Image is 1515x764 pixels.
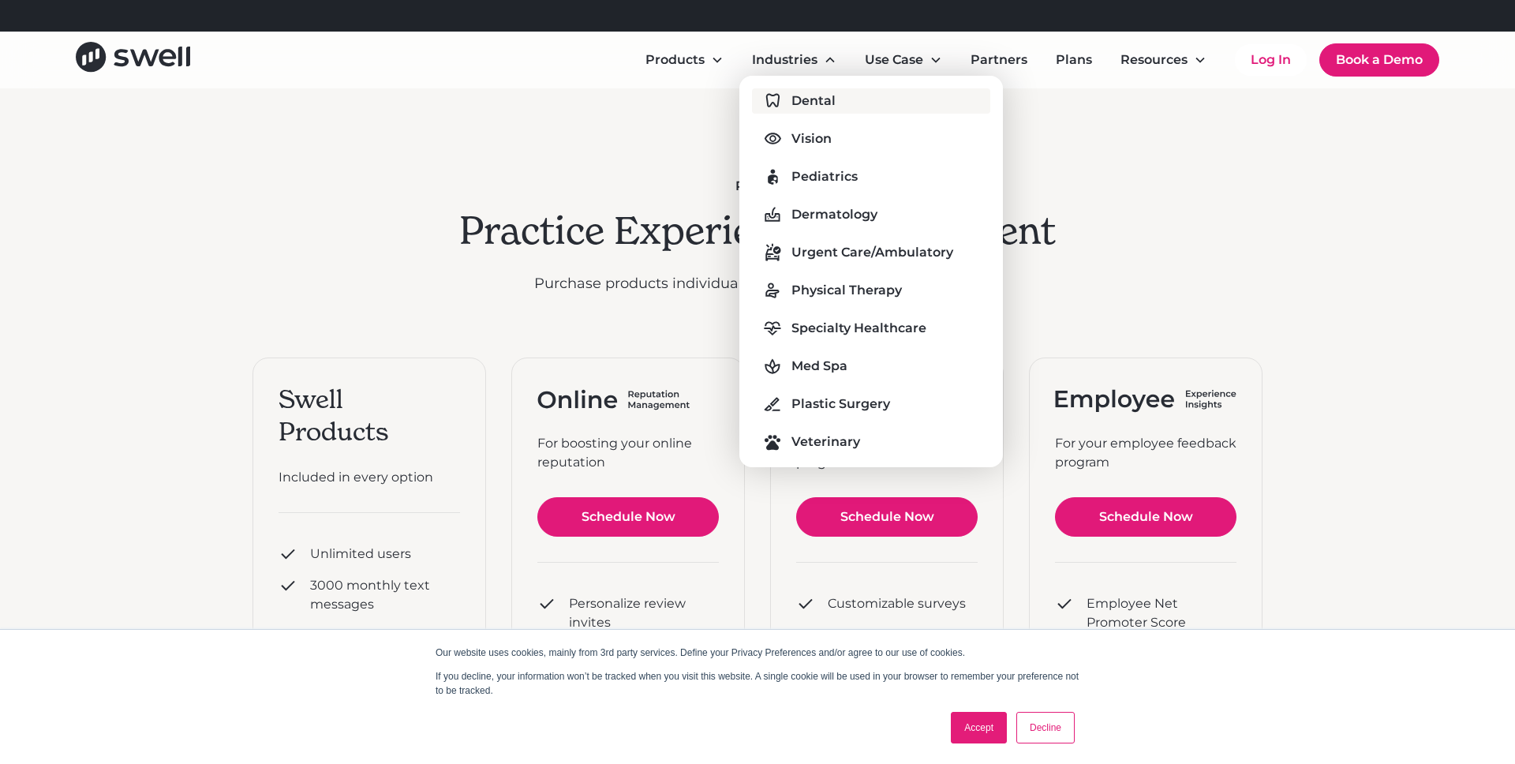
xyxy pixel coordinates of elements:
div: Swell Products [279,384,460,449]
div: Urgent Care/Ambulatory [791,243,953,262]
a: Veterinary [752,429,990,455]
div: Unlimited users [310,545,411,564]
a: Schedule Now [537,497,719,537]
div: Use Case [865,51,923,69]
div: Unlimited email sends [310,627,453,646]
div: Included in every option [279,468,460,487]
div: Med Spa [791,357,847,376]
div: Specialty Healthcare [791,319,926,338]
div: plans [459,177,1056,196]
div: Employee Net Promoter Score Surveys [1087,594,1236,651]
nav: Industries [739,76,1003,467]
a: Specialty Healthcare [752,316,990,341]
div: Veterinary [791,433,860,451]
div: Resources [1108,44,1219,76]
a: Decline [1016,712,1075,743]
a: Med Spa [752,354,990,379]
div: For your employee feedback program [1055,434,1236,472]
h2: Practice Experience Management [459,208,1056,254]
a: Vision [752,126,990,152]
a: home [76,42,190,77]
a: Pediatrics [752,164,990,189]
a: Plans [1043,44,1105,76]
a: Book a Demo [1319,43,1439,77]
div: Plastic Surgery [791,395,890,414]
div: Customizable surveys [828,594,966,613]
p: Our website uses cookies, mainly from 3rd party services. Define your Privacy Preferences and/or ... [436,646,1079,660]
div: Pediatrics [791,167,858,186]
div: Vision [791,129,832,148]
a: Partners [958,44,1040,76]
div: Use Case [852,44,955,76]
a: Schedule Now [1055,497,1236,537]
div: Dermatology [791,205,877,224]
div: 3000 monthly text messages [310,576,460,614]
a: Schedule Now [796,497,978,537]
a: Physical Therapy [752,278,990,303]
div: Dental [791,92,836,110]
div: Physical Therapy [791,281,902,300]
div: Industries [739,44,849,76]
a: Dermatology [752,202,990,227]
div: Personalize review invites [569,594,719,632]
a: Dental [752,88,990,114]
p: If you decline, your information won’t be tracked when you visit this website. A single cookie wi... [436,669,1079,698]
div: For boosting your online reputation [537,434,719,472]
p: Purchase products individually or bundled. Priced per location. [459,273,1056,294]
a: Accept [951,712,1007,743]
a: Log In [1235,44,1307,76]
a: Plastic Surgery [752,391,990,417]
a: Urgent Care/Ambulatory [752,240,990,265]
div: Industries [752,51,817,69]
div: Resources [1120,51,1188,69]
div: Net Promoter Score surveys [828,626,978,664]
div: Products [633,44,736,76]
div: Products [645,51,705,69]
